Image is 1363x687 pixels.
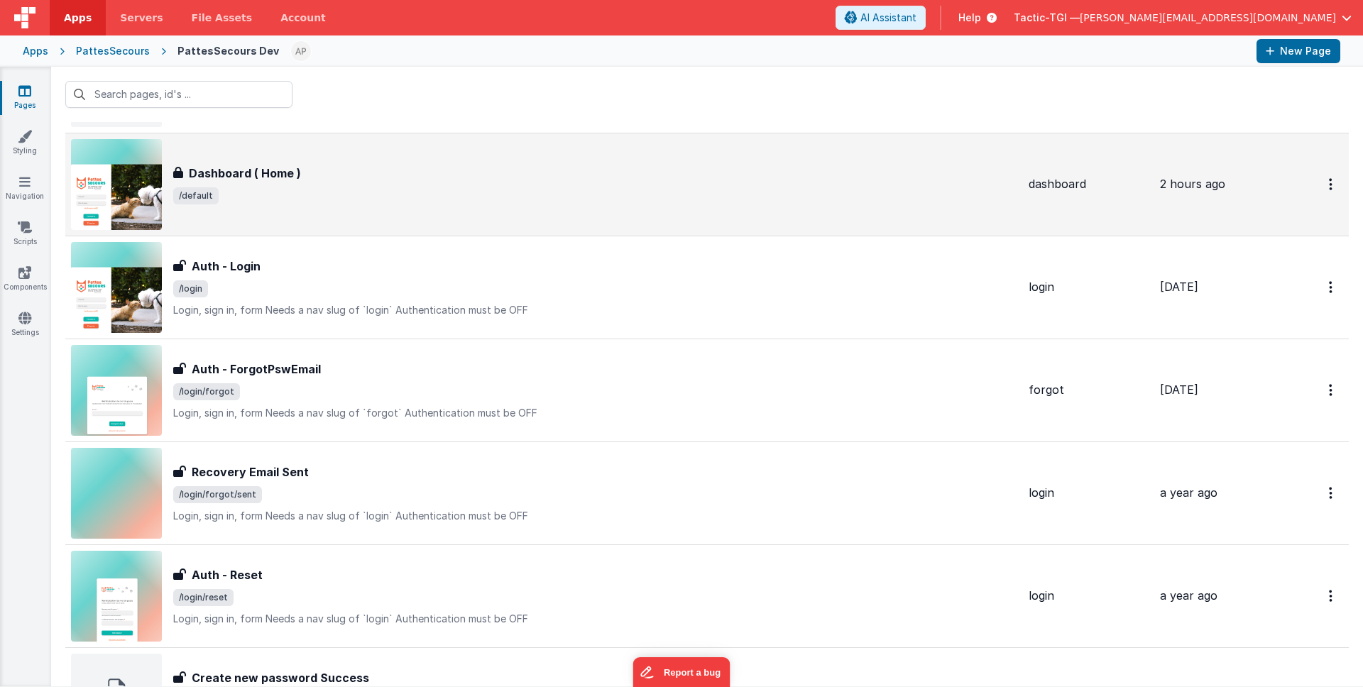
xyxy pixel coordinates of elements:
[836,6,926,30] button: AI Assistant
[1160,383,1198,397] span: [DATE]
[1080,11,1336,25] span: [PERSON_NAME][EMAIL_ADDRESS][DOMAIN_NAME]
[173,303,1017,317] p: Login, sign in, form Needs a nav slug of `login` Authentication must be OFF
[173,612,1017,626] p: Login, sign in, form Needs a nav slug of `login` Authentication must be OFF
[173,187,219,204] span: /default
[1029,588,1149,604] div: login
[192,463,309,480] h3: Recovery Email Sent
[1320,375,1343,405] button: Options
[173,383,240,400] span: /login/forgot
[1160,485,1217,500] span: a year ago
[1320,273,1343,302] button: Options
[1014,11,1352,25] button: Tactic-TGI — [PERSON_NAME][EMAIL_ADDRESS][DOMAIN_NAME]
[173,280,208,297] span: /login
[192,11,253,25] span: File Assets
[860,11,916,25] span: AI Assistant
[192,258,261,275] h3: Auth - Login
[1320,170,1343,199] button: Options
[1320,478,1343,507] button: Options
[1029,176,1149,192] div: dashboard
[958,11,981,25] span: Help
[173,509,1017,523] p: Login, sign in, form Needs a nav slug of `login` Authentication must be OFF
[173,486,262,503] span: /login/forgot/sent
[1029,485,1149,501] div: login
[173,406,1017,420] p: Login, sign in, form Needs a nav slug of `forgot` Authentication must be OFF
[1014,11,1080,25] span: Tactic-TGI —
[65,81,292,108] input: Search pages, id's ...
[120,11,163,25] span: Servers
[1160,177,1225,191] span: 2 hours ago
[76,44,150,58] div: PattesSecours
[192,566,263,583] h3: Auth - Reset
[1029,279,1149,295] div: login
[1257,39,1340,63] button: New Page
[1320,581,1343,610] button: Options
[173,589,234,606] span: /login/reset
[1160,588,1217,603] span: a year ago
[1160,280,1198,294] span: [DATE]
[192,361,321,378] h3: Auth - ForgotPswEmail
[633,657,730,687] iframe: Marker.io feedback button
[23,44,48,58] div: Apps
[189,165,301,182] h3: Dashboard ( Home )
[1029,382,1149,398] div: forgot
[192,669,369,686] h3: Create new password Success
[64,11,92,25] span: Apps
[177,44,279,58] div: PattesSecours Dev
[291,41,311,61] img: c78abd8586fb0502950fd3f28e86ae42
